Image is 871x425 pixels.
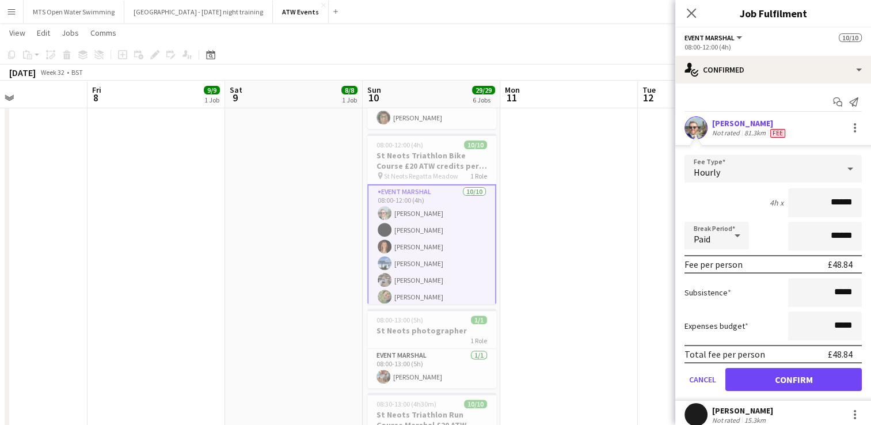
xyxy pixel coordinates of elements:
a: Comms [86,25,121,40]
span: Event Marshal [684,33,735,42]
span: 1/1 [471,316,487,324]
div: Not rated [712,128,742,138]
span: Tue [642,85,656,95]
h3: St Neots photographer [367,325,496,336]
span: 10/10 [839,33,862,42]
span: 8/8 [341,86,357,94]
span: 1 Role [470,336,487,345]
span: 9 [228,91,242,104]
span: 08:00-13:00 (5h) [376,316,423,324]
a: Edit [32,25,55,40]
h3: Job Fulfilment [675,6,871,21]
span: 1 Role [470,172,487,180]
span: 12 [641,91,656,104]
a: Jobs [57,25,83,40]
span: Edit [37,28,50,38]
span: Jobs [62,28,79,38]
div: £48.84 [828,348,853,360]
span: 11 [503,91,520,104]
app-card-role: Event Marshal1/108:00-13:00 (5h)[PERSON_NAME] [367,349,496,388]
button: Event Marshal [684,33,744,42]
a: View [5,25,30,40]
div: [PERSON_NAME] [712,405,773,416]
div: 1 Job [342,96,357,104]
app-job-card: 08:00-12:00 (4h)10/10St Neots Triathlon Bike Course £20 ATW credits per hour St Neots Regatta Mea... [367,134,496,304]
span: Week 32 [38,68,67,77]
span: Comms [90,28,116,38]
div: 4h x [770,198,783,208]
div: 08:00-12:00 (4h) [684,43,862,51]
label: Subsistence [684,287,731,298]
span: St Neots Regatta Meadow [384,172,458,180]
span: 10/10 [464,400,487,408]
div: 6 Jobs [473,96,495,104]
span: View [9,28,25,38]
span: 10/10 [464,141,487,149]
h3: St Neots Triathlon Bike Course £20 ATW credits per hour [367,150,496,171]
button: [GEOGRAPHIC_DATA] - [DATE] night training [124,1,273,23]
span: 08:30-13:00 (4h30m) [376,400,436,408]
button: ATW Events [273,1,329,23]
div: BST [71,68,83,77]
button: Cancel [684,368,721,391]
button: MTS Open Water Swimming [24,1,124,23]
div: £48.84 [828,259,853,270]
span: Sun [367,85,381,95]
div: 15.3km [742,416,768,424]
app-job-card: 08:00-13:00 (5h)1/1St Neots photographer1 RoleEvent Marshal1/108:00-13:00 (5h)[PERSON_NAME] [367,309,496,388]
div: 1 Job [204,96,219,104]
span: Sat [230,85,242,95]
div: 81.3km [742,128,768,138]
span: Fee [770,129,785,138]
label: Expenses budget [684,321,748,331]
span: 08:00-12:00 (4h) [376,141,423,149]
div: Confirmed [675,56,871,84]
app-card-role: Event Marshal10/1008:00-12:00 (4h)[PERSON_NAME][PERSON_NAME][PERSON_NAME][PERSON_NAME][PERSON_NAM... [367,184,496,376]
div: Fee per person [684,259,743,270]
div: [DATE] [9,67,36,78]
div: [PERSON_NAME] [712,118,788,128]
div: Not rated [712,416,742,424]
span: Fri [92,85,101,95]
span: 8 [90,91,101,104]
button: Confirm [725,368,862,391]
span: 10 [366,91,381,104]
div: Crew has different fees then in role [768,128,788,138]
span: Paid [694,233,710,245]
span: 29/29 [472,86,495,94]
div: Total fee per person [684,348,765,360]
span: Mon [505,85,520,95]
span: 9/9 [204,86,220,94]
span: Hourly [694,166,720,178]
